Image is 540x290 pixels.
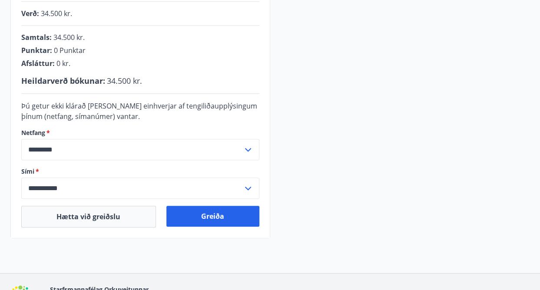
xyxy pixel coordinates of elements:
span: Punktar : [21,46,52,55]
span: Heildarverð bókunar : [21,76,105,86]
span: 34.500 kr. [107,76,142,86]
label: Sími [21,167,259,176]
span: 0 kr. [56,59,70,68]
label: Netfang [21,129,259,137]
button: Hætta við greiðslu [21,206,156,227]
span: Afsláttur : [21,59,55,68]
span: Þú getur ekki klárað [PERSON_NAME] einhverjar af tengiliðaupplýsingum þínum (netfang, símanúmer) ... [21,101,257,121]
span: Verð : [21,9,39,18]
span: 34.500 kr. [41,9,72,18]
button: Greiða [166,206,259,227]
span: Samtals : [21,33,52,42]
span: 0 Punktar [54,46,86,55]
span: 34.500 kr. [53,33,85,42]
